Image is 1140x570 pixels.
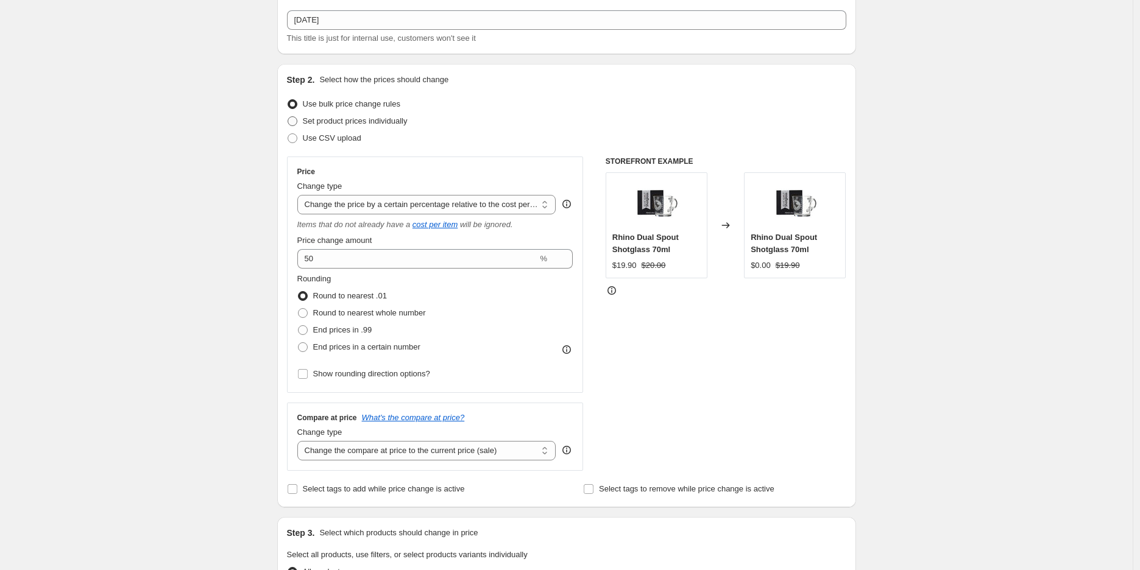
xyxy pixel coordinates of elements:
[642,259,666,272] strike: $20.00
[313,325,372,334] span: End prices in .99
[412,220,458,229] a: cost per item
[313,369,430,378] span: Show rounding direction options?
[460,220,513,229] i: will be ignored.
[313,291,387,300] span: Round to nearest .01
[771,179,820,228] img: rhinowares-dual-spout-shotglass-all-di-pacci-677_80x.webp
[297,167,315,177] h3: Price
[297,274,331,283] span: Rounding
[362,413,465,422] button: What's the compare at price?
[561,198,573,210] div: help
[287,33,476,43] span: This title is just for internal use, customers won't see it
[297,181,342,191] span: Change type
[612,259,637,272] div: $19.90
[297,413,357,423] h3: Compare at price
[297,427,342,437] span: Change type
[303,133,361,142] span: Use CSV upload
[751,233,817,254] span: Rhino Dual Spout Shotglass 70ml
[287,527,315,539] h2: Step 3.
[297,249,538,269] input: 50
[303,116,408,125] span: Set product prices individually
[303,99,400,108] span: Use bulk price change rules
[540,254,547,263] span: %
[606,157,846,166] h6: STOREFRONT EXAMPLE
[287,10,846,30] input: 30% off holiday sale
[313,342,420,351] span: End prices in a certain number
[287,550,528,559] span: Select all products, use filters, or select products variants individually
[297,220,411,229] i: Items that do not already have a
[632,179,681,228] img: rhinowares-dual-spout-shotglass-all-di-pacci-677_80x.webp
[319,74,448,86] p: Select how the prices should change
[561,444,573,456] div: help
[319,527,478,539] p: Select which products should change in price
[287,74,315,86] h2: Step 2.
[599,484,774,493] span: Select tags to remove while price change is active
[776,259,800,272] strike: $19.90
[297,236,372,245] span: Price change amount
[612,233,679,254] span: Rhino Dual Spout Shotglass 70ml
[751,259,771,272] div: $0.00
[303,484,465,493] span: Select tags to add while price change is active
[313,308,426,317] span: Round to nearest whole number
